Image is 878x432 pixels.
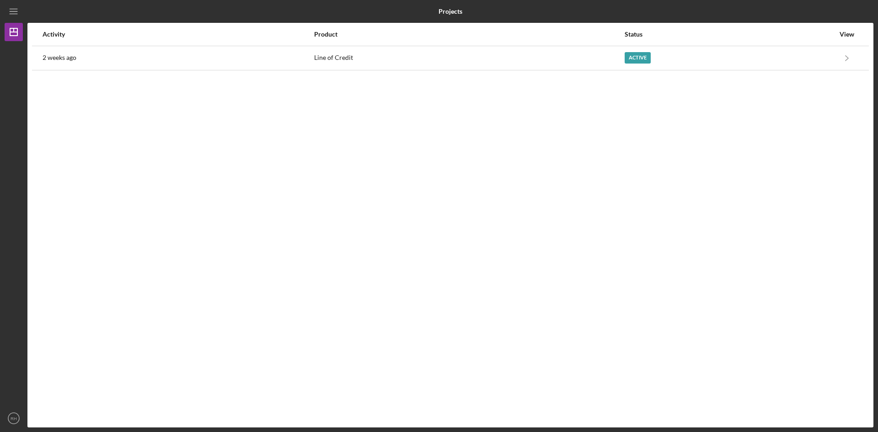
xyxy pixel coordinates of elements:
div: Activity [43,31,313,38]
div: Active [625,52,651,64]
div: Status [625,31,835,38]
div: View [835,31,858,38]
div: Line of Credit [314,47,624,69]
b: Projects [439,8,462,15]
time: 2025-09-04 18:20 [43,54,76,61]
div: Product [314,31,624,38]
text: RH [11,416,17,421]
button: RH [5,409,23,427]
